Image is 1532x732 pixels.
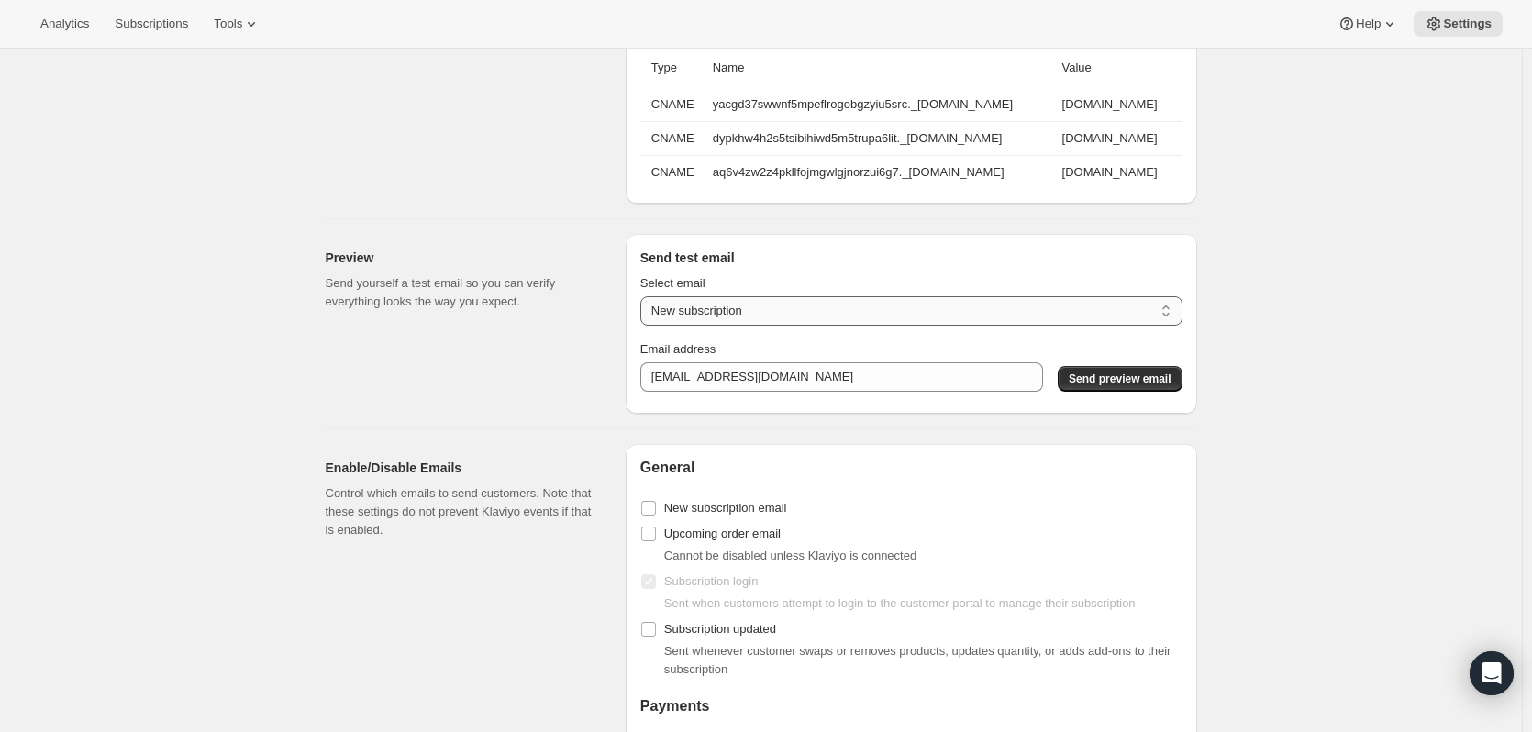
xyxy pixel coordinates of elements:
div: Open Intercom Messenger [1470,651,1514,695]
th: CNAME [640,121,707,155]
td: aq6v4zw2z4pkllfojmgwlgjnorzui6g7._[DOMAIN_NAME] [707,155,1057,189]
p: Control which emails to send customers. Note that these settings do not prevent Klaviyo events if... [326,484,596,539]
th: CNAME [640,155,707,189]
p: Send yourself a test email so you can verify everything looks the way you expect. [326,274,596,311]
th: CNAME [640,88,707,121]
h3: Send test email [640,249,1182,267]
th: Name [707,48,1057,88]
span: Upcoming order email [664,527,781,540]
h2: General [640,459,1182,477]
span: Tools [214,17,242,31]
th: Type [640,48,707,88]
span: Sent when customers attempt to login to the customer portal to manage their subscription [664,596,1136,610]
button: Analytics [29,11,100,37]
button: Settings [1414,11,1503,37]
h2: Payments [640,697,1182,715]
button: Subscriptions [104,11,199,37]
td: [DOMAIN_NAME] [1057,88,1182,121]
span: Select email [640,276,705,290]
td: [DOMAIN_NAME] [1057,121,1182,155]
td: [DOMAIN_NAME] [1057,155,1182,189]
span: Subscriptions [115,17,188,31]
span: Email address [640,342,716,356]
button: Help [1327,11,1410,37]
input: Enter email address to receive preview [640,362,1043,392]
span: Help [1356,17,1381,31]
button: Send preview email [1058,366,1182,392]
span: Settings [1443,17,1492,31]
h2: Preview [326,249,596,267]
th: Value [1057,48,1182,88]
span: New subscription email [664,501,787,515]
button: Tools [203,11,272,37]
span: Send preview email [1069,372,1171,386]
td: dypkhw4h2s5tsibihiwd5m5trupa6lit._[DOMAIN_NAME] [707,121,1057,155]
td: yacgd37swwnf5mpeflrogobgzyiu5src._[DOMAIN_NAME] [707,88,1057,121]
span: Cannot be disabled unless Klaviyo is connected [664,549,916,562]
span: Sent whenever customer swaps or removes products, updates quantity, or adds add-ons to their subs... [664,644,1171,676]
span: Subscription login [664,574,759,588]
h2: Enable/Disable Emails [326,459,596,477]
span: Analytics [40,17,89,31]
span: Subscription updated [664,622,776,636]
